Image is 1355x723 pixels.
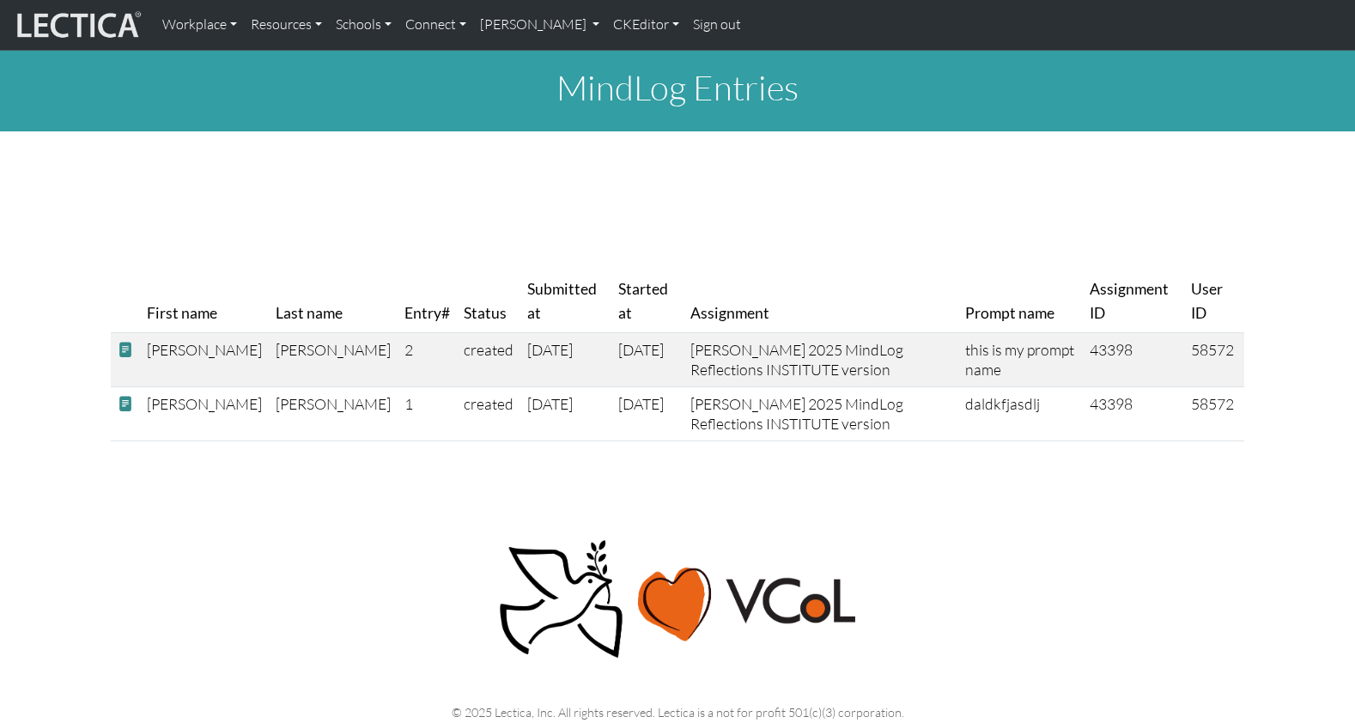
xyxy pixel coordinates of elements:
[520,386,611,440] td: [DATE]
[140,270,269,333] th: First name
[398,7,473,43] a: Connect
[1083,270,1184,333] th: Assignment ID
[140,386,269,440] td: [PERSON_NAME]
[269,333,398,387] td: [PERSON_NAME]
[121,702,1234,722] p: © 2025 Lectica, Inc. All rights reserved. Lectica is a not for profit 501(c)(3) corporation.
[269,386,398,440] td: [PERSON_NAME]
[1184,270,1244,333] th: User ID
[140,333,269,387] td: [PERSON_NAME]
[958,270,1082,333] th: Prompt name
[398,333,457,387] td: 2
[457,270,520,333] th: Status
[611,386,683,440] td: [DATE]
[958,333,1082,387] td: this is my prompt name
[1184,386,1244,440] td: 58572
[269,270,398,333] th: Last name
[398,270,457,333] th: Entry#
[118,341,133,359] span: view
[686,7,748,43] a: Sign out
[457,386,520,440] td: created
[1083,386,1184,440] td: 43398
[118,395,133,413] span: view
[958,386,1082,440] td: daldkfjasdlj
[684,270,959,333] th: Assignment
[13,9,142,41] img: lecticalive
[398,386,457,440] td: 1
[473,7,606,43] a: [PERSON_NAME]
[684,386,959,440] td: [PERSON_NAME] 2025 MindLog Reflections INSTITUTE version
[1184,333,1244,387] td: 58572
[155,7,244,43] a: Workplace
[329,7,398,43] a: Schools
[611,333,683,387] td: [DATE]
[520,333,611,387] td: [DATE]
[1083,333,1184,387] td: 43398
[520,270,611,333] th: Submitted at
[611,270,683,333] th: Started at
[244,7,329,43] a: Resources
[457,333,520,387] td: created
[494,538,861,662] img: Peace, love, VCoL
[606,7,686,43] a: CKEditor
[684,333,959,387] td: [PERSON_NAME] 2025 MindLog Reflections INSTITUTE version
